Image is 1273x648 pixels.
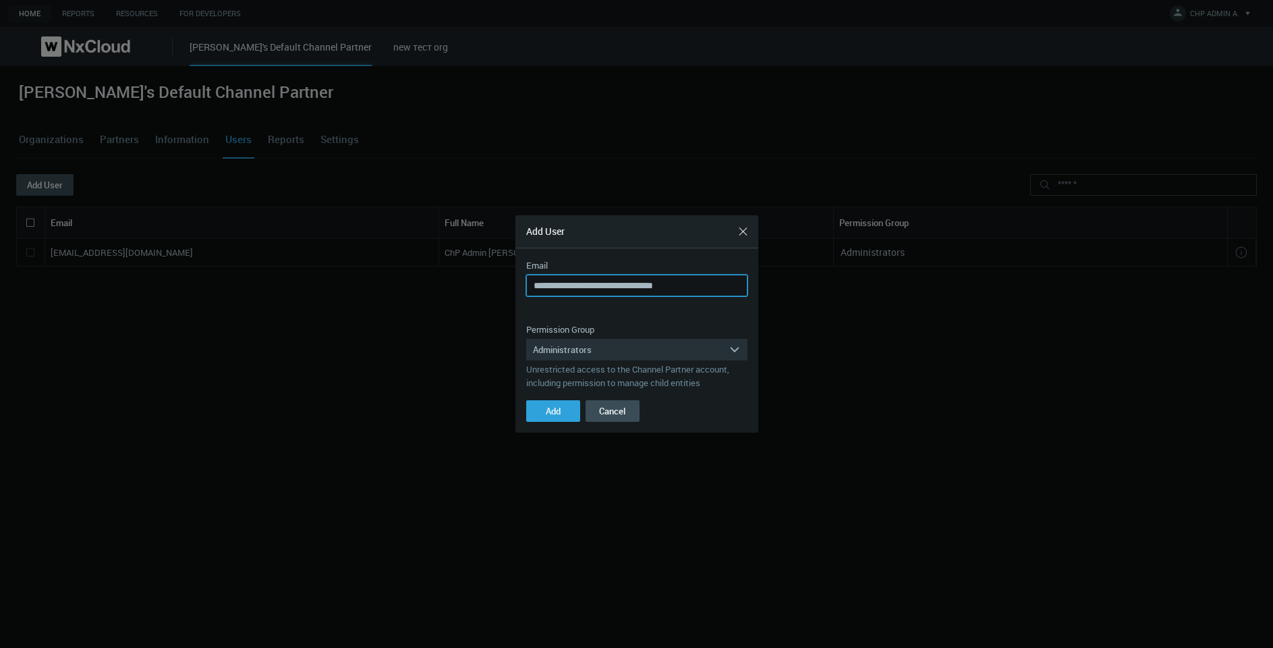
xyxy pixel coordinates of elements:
label: Email [526,259,548,273]
nx-control-message: Unrestricted access to the Channel Partner account, including permission to manage child entities [526,363,729,389]
span: Add [546,405,561,417]
button: Add [526,400,580,422]
button: Cancel [586,400,640,422]
div: Administrators [526,339,729,360]
span: Add User [526,225,565,238]
label: Permission Group [526,323,594,337]
button: Close [733,221,754,242]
